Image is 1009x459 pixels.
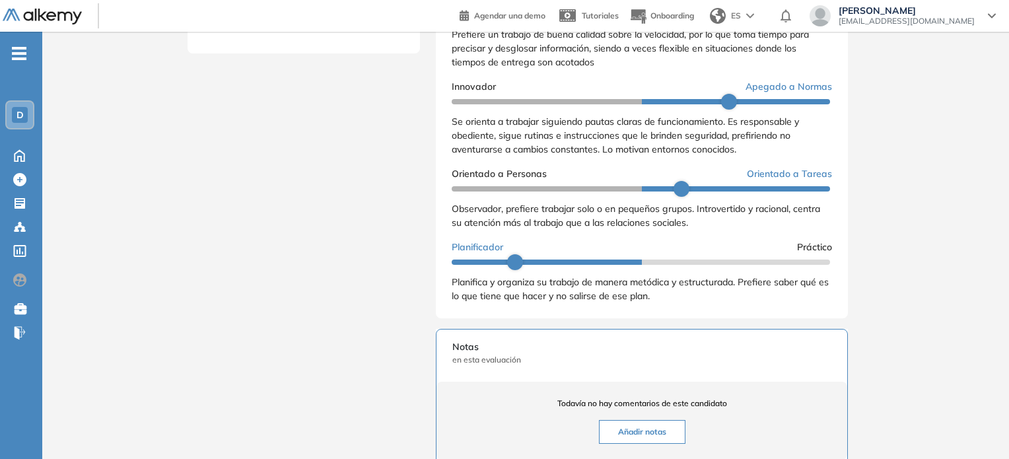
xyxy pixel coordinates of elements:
img: world [710,8,726,24]
span: ES [731,10,741,22]
span: Orientado a Personas [452,167,547,181]
span: Onboarding [650,11,694,20]
span: Innovador [452,80,496,94]
span: Planifica y organiza su trabajo de manera metódica y estructurada. Prefiere saber qué es lo que t... [452,276,829,302]
span: D [17,110,24,120]
span: Práctico [797,240,832,254]
button: Añadir notas [599,420,685,444]
span: Se orienta a trabajar siguiendo pautas claras de funcionamiento. Es responsable y obediente, sigu... [452,116,799,155]
img: arrow [746,13,754,18]
button: Onboarding [629,2,694,30]
span: Observador, prefiere trabajar solo o en pequeños grupos. Introvertido y racional, centra su atenc... [452,203,820,229]
a: Agendar una demo [460,7,545,22]
i: - [12,52,26,55]
span: Agendar una demo [474,11,545,20]
span: Planificador [452,240,503,254]
span: Apegado a Normas [746,80,832,94]
span: en esta evaluación [452,354,831,366]
span: Orientado a Tareas [747,167,832,181]
span: Todavía no hay comentarios de este candidato [452,398,831,409]
span: Tutoriales [582,11,619,20]
span: [PERSON_NAME] [839,5,975,16]
img: Logo [3,9,82,25]
span: Notas [452,340,831,354]
span: [EMAIL_ADDRESS][DOMAIN_NAME] [839,16,975,26]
